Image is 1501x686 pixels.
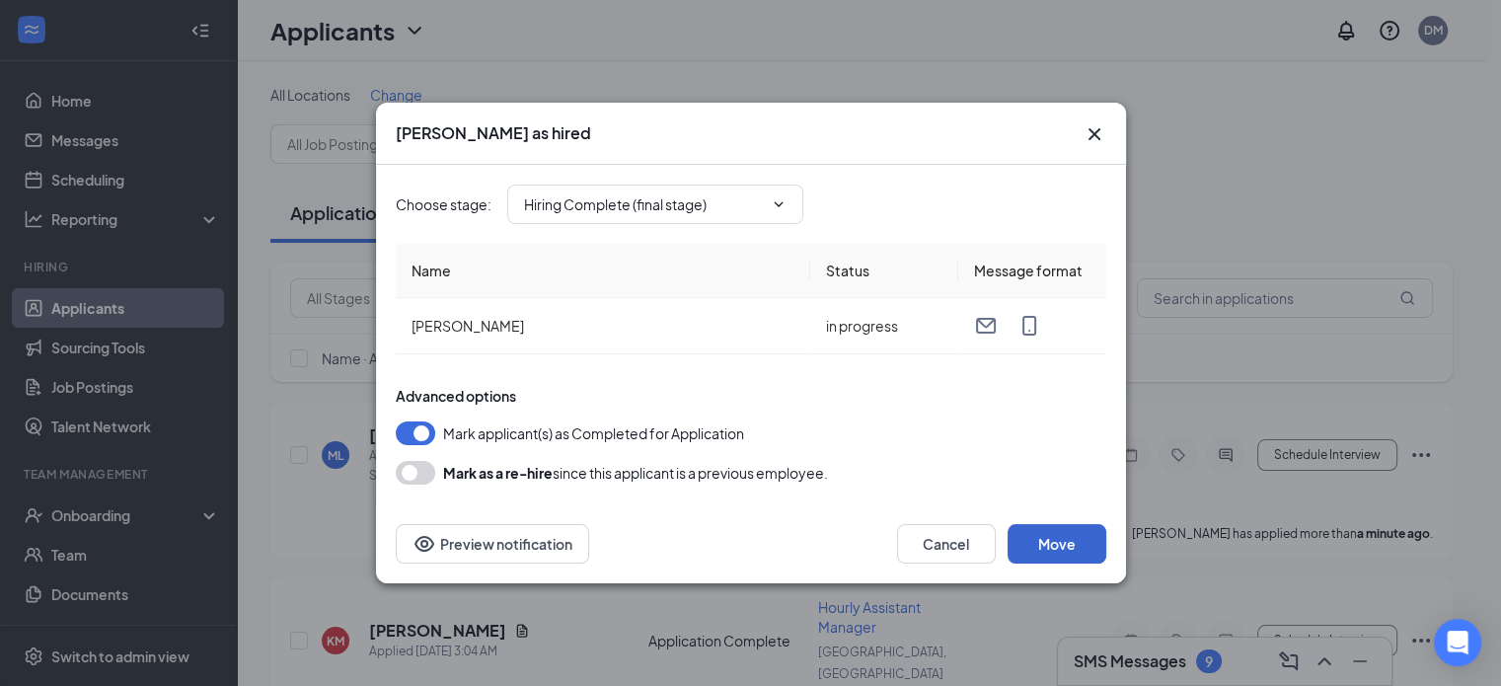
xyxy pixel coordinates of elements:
[396,122,591,144] h3: [PERSON_NAME] as hired
[396,524,589,564] button: Preview notificationEye
[974,314,998,338] svg: Email
[1017,314,1041,338] svg: MobileSms
[412,317,524,335] span: [PERSON_NAME]
[958,244,1106,298] th: Message format
[443,464,553,482] b: Mark as a re-hire
[1083,122,1106,146] button: Close
[396,193,491,215] span: Choose stage :
[443,461,828,485] div: since this applicant is a previous employee.
[1083,122,1106,146] svg: Cross
[810,244,958,298] th: Status
[413,532,436,556] svg: Eye
[396,244,810,298] th: Name
[771,196,787,212] svg: ChevronDown
[897,524,996,564] button: Cancel
[1008,524,1106,564] button: Move
[810,298,958,354] td: in progress
[443,421,744,445] span: Mark applicant(s) as Completed for Application
[1434,619,1481,666] div: Open Intercom Messenger
[396,386,1106,406] div: Advanced options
